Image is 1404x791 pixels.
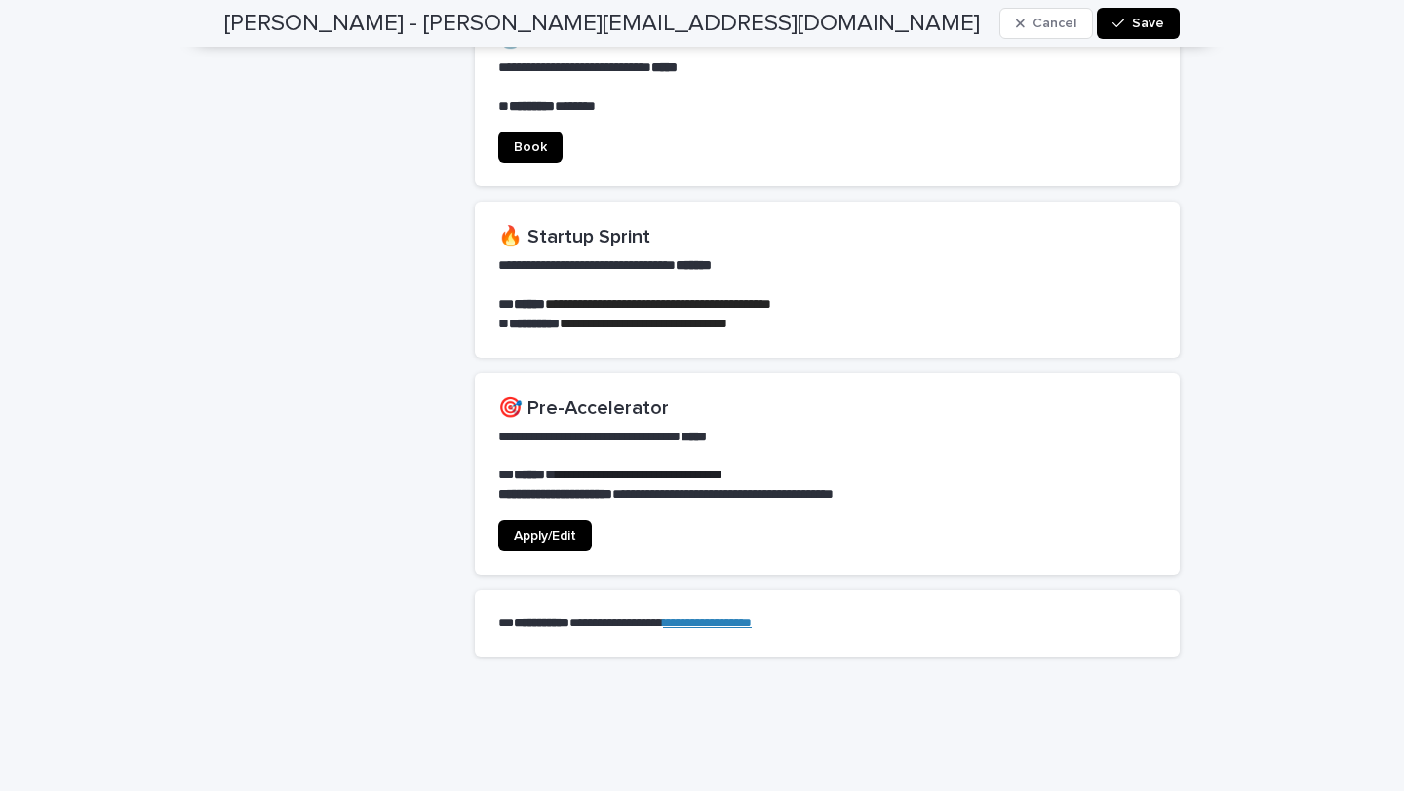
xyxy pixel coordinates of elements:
[514,529,576,543] span: Apply/Edit
[514,140,547,154] span: Book
[498,396,1156,420] h2: 🎯 Pre-Accelerator
[498,132,563,163] a: Book
[224,10,980,38] h2: [PERSON_NAME] - [PERSON_NAME][EMAIL_ADDRESS][DOMAIN_NAME]
[999,8,1093,39] button: Cancel
[1033,17,1076,30] span: Cancel
[1097,8,1180,39] button: Save
[498,225,1156,248] h2: 🔥 Startup Sprint
[1132,17,1164,30] span: Save
[498,520,592,551] a: Apply/Edit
